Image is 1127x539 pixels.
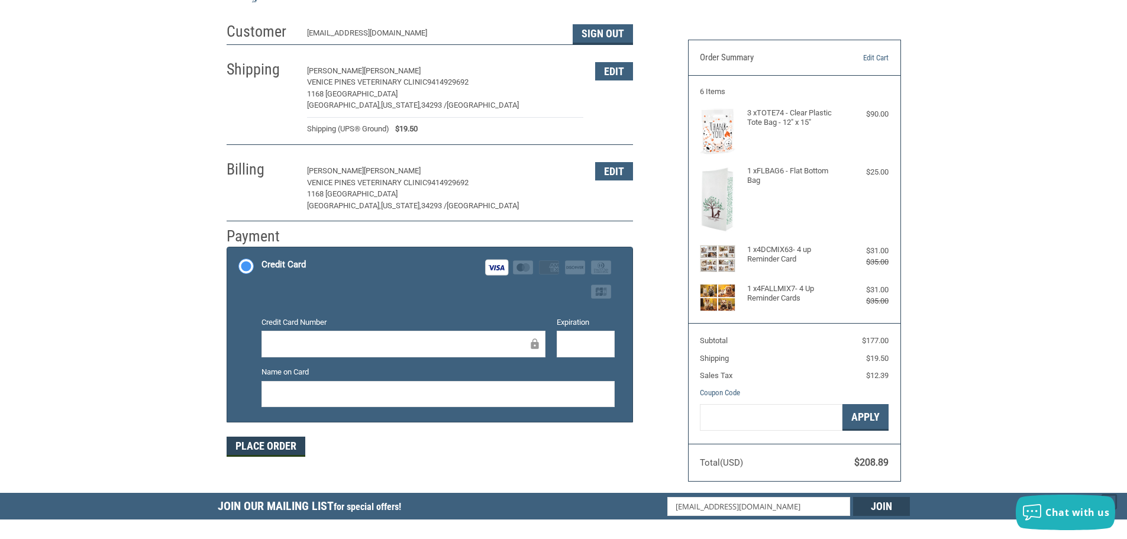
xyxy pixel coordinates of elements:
span: Sales Tax [700,371,732,380]
div: Credit Card [261,255,306,275]
div: $25.00 [841,166,889,178]
span: [PERSON_NAME] [364,166,421,175]
button: Place Order [227,437,305,457]
h2: Shipping [227,60,296,79]
span: 34293 / [421,201,447,210]
label: Credit Card Number [261,317,545,328]
button: Apply [842,404,889,431]
h5: Join Our Mailing List [218,493,407,523]
input: Email [667,497,850,516]
span: [PERSON_NAME] [364,66,421,75]
span: [GEOGRAPHIC_DATA], [307,201,381,210]
span: Subtotal [700,336,728,345]
h4: 1 x FLBAG6 - Flat Bottom Bag [747,166,839,186]
h2: Customer [227,22,296,41]
span: 1168 [GEOGRAPHIC_DATA] [307,189,398,198]
span: Chat with us [1045,506,1109,519]
h4: 1 x 4DCMIX63- 4 up Reminder Card [747,245,839,264]
h4: 3 x TOTE74 - Clear Plastic Tote Bag - 12" x 15" [747,108,839,128]
button: Edit [595,162,633,180]
span: Shipping [700,354,729,363]
input: Join [853,497,910,516]
h4: 1 x 4FALLMIX7- 4 Up Reminder Cards [747,284,839,304]
button: Chat with us [1016,495,1115,530]
span: VENICE PINES VETERINARY CLINIC [307,78,427,86]
div: $35.00 [841,295,889,307]
span: [PERSON_NAME] [307,166,364,175]
label: Name on Card [261,366,615,378]
span: 34293 / [421,101,447,109]
span: [US_STATE], [381,101,421,109]
span: [US_STATE], [381,201,421,210]
div: $35.00 [841,256,889,268]
h2: Billing [227,160,296,179]
span: 9414929692 [427,78,469,86]
button: Sign Out [573,24,633,44]
span: $19.50 [866,354,889,363]
span: VENICE PINES VETERINARY CLINIC [307,178,427,187]
div: $31.00 [841,284,889,296]
div: $31.00 [841,245,889,257]
span: $208.89 [854,457,889,468]
input: Gift Certificate or Coupon Code [700,404,842,431]
label: Expiration [557,317,615,328]
div: $90.00 [841,108,889,120]
span: [GEOGRAPHIC_DATA], [307,101,381,109]
span: $19.50 [389,123,418,135]
button: Edit [595,62,633,80]
span: Shipping (UPS® Ground) [307,123,389,135]
a: Coupon Code [700,388,740,397]
span: 9414929692 [427,178,469,187]
div: [EMAIL_ADDRESS][DOMAIN_NAME] [307,27,561,44]
span: 1168 [GEOGRAPHIC_DATA] [307,89,398,98]
span: for special offers! [334,501,401,512]
h2: Payment [227,227,296,246]
span: $12.39 [866,371,889,380]
a: Edit Cart [828,52,889,64]
span: [GEOGRAPHIC_DATA] [447,201,519,210]
h3: Order Summary [700,52,828,64]
span: [GEOGRAPHIC_DATA] [447,101,519,109]
h3: 6 Items [700,87,889,96]
span: $177.00 [862,336,889,345]
span: [PERSON_NAME] [307,66,364,75]
span: Total (USD) [700,457,743,468]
